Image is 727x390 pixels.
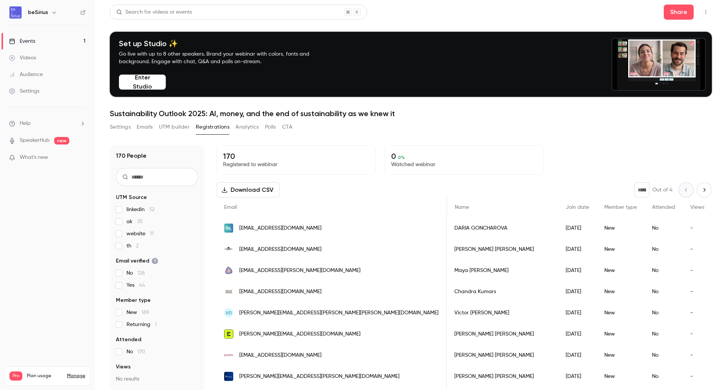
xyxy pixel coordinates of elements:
[683,260,712,281] div: -
[150,231,154,236] span: 11
[196,121,229,133] button: Registrations
[119,50,327,65] p: Go live with up to 8 other speakers. Brand your webinar with colors, fonts and background. Engage...
[239,351,321,359] span: [EMAIL_ADDRESS][DOMAIN_NAME]
[239,373,399,381] span: [PERSON_NAME][EMAIL_ADDRESS][PERSON_NAME][DOMAIN_NAME]
[683,239,712,260] div: -
[447,239,558,260] div: [PERSON_NAME] [PERSON_NAME]
[239,309,438,317] span: [PERSON_NAME][EMAIL_ADDRESS][PERSON_NAME][PERSON_NAME][DOMAIN_NAME]
[126,206,154,213] span: linkedin
[558,323,597,345] div: [DATE]
[126,269,145,277] span: No
[137,349,145,354] span: 170
[116,194,147,201] span: UTM Source
[9,6,22,19] img: beSirius
[116,257,158,265] span: Email verified
[597,323,644,345] div: New
[224,205,237,210] span: Email
[119,75,166,90] button: Enter Studio
[644,239,683,260] div: No
[447,218,558,239] div: DARIA GONCHAROVA
[126,321,157,328] span: Returning
[455,205,469,210] span: Name
[116,151,147,160] h1: 170 People
[558,302,597,323] div: [DATE]
[597,345,644,366] div: New
[224,287,233,296] img: sgs.com
[9,371,22,381] span: Pro
[697,182,712,197] button: Next page
[20,120,31,127] span: Help
[224,372,233,381] img: minsur.com
[239,267,360,275] span: [EMAIL_ADDRESS][PERSON_NAME][DOMAIN_NAME]
[265,121,276,133] button: Polls
[558,281,597,302] div: [DATE]
[447,302,558,323] div: Victor [PERSON_NAME]
[223,161,369,168] p: Registered to webinar
[67,373,85,379] a: Manage
[652,205,675,210] span: Attended
[683,366,712,387] div: -
[9,120,86,127] li: help-dropdown-opener
[604,205,637,210] span: Member type
[110,109,712,118] h1: Sustainability Outlook 2025: AI, money, and the end of sustainability as we knew it
[223,152,369,161] p: 170
[597,260,644,281] div: New
[28,9,48,16] h6: beSirius
[282,121,292,133] button: CTA
[116,336,141,343] span: Attended
[137,219,143,224] span: 35
[644,323,683,345] div: No
[217,182,280,197] button: Download CSV
[126,242,139,250] span: th
[20,137,50,145] a: SpeakerHub
[447,281,558,302] div: Chandra Kumars
[644,345,683,366] div: No
[644,218,683,239] div: No
[116,375,198,383] p: No results
[224,224,233,233] img: re-source.tech
[9,37,35,45] div: Events
[447,260,558,281] div: Maya [PERSON_NAME]
[110,121,131,133] button: Settings
[558,345,597,366] div: [DATE]
[644,302,683,323] div: No
[9,71,43,78] div: Audience
[398,155,405,160] span: 0 %
[126,218,143,225] span: ak
[644,281,683,302] div: No
[558,260,597,281] div: [DATE]
[126,348,145,356] span: No
[224,245,233,254] img: fmi.com
[447,323,558,345] div: [PERSON_NAME] [PERSON_NAME]
[597,366,644,387] div: New
[447,366,558,387] div: [PERSON_NAME] [PERSON_NAME]
[597,239,644,260] div: New
[224,329,233,339] img: emidat.com
[391,152,537,161] p: 0
[239,330,360,338] span: [PERSON_NAME][EMAIL_ADDRESS][DOMAIN_NAME]
[566,205,589,210] span: Join date
[137,270,145,276] span: 126
[54,137,69,145] span: new
[116,363,131,371] span: Views
[683,323,712,345] div: -
[139,283,145,288] span: 44
[116,8,192,16] div: Search for videos or events
[683,281,712,302] div: -
[159,121,190,133] button: UTM builder
[126,281,145,289] span: Yes
[597,218,644,239] div: New
[9,87,39,95] div: Settings
[690,205,704,210] span: Views
[644,260,683,281] div: No
[239,245,321,253] span: [EMAIL_ADDRESS][DOMAIN_NAME]
[155,322,157,327] span: 1
[597,302,644,323] div: New
[664,5,694,20] button: Share
[149,207,154,212] span: 52
[142,310,149,315] span: 169
[683,218,712,239] div: -
[226,309,232,316] span: VD
[116,297,151,304] span: Member type
[20,154,48,162] span: What's new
